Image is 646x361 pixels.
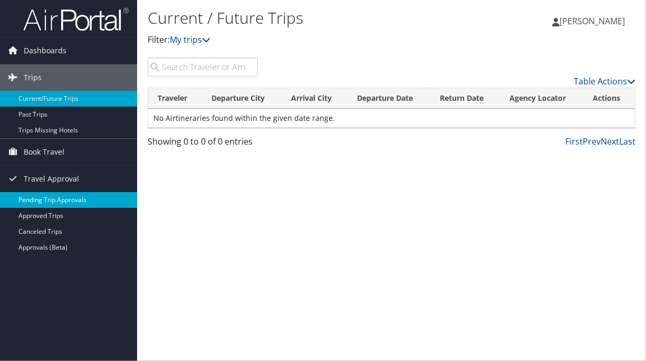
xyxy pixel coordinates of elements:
a: My trips [170,34,210,45]
input: Search Traveler or Arrival City [148,58,258,77]
th: Actions [584,88,635,109]
td: No Airtineraries found within the given date range. [148,109,635,128]
span: [PERSON_NAME] [560,15,625,27]
a: Last [619,136,635,147]
th: Traveler: activate to sort column ascending [148,88,202,109]
a: Table Actions [574,75,635,87]
th: Departure City: activate to sort column ascending [202,88,282,109]
a: First [565,136,583,147]
th: Agency Locator: activate to sort column ascending [500,88,583,109]
th: Departure Date: activate to sort column descending [348,88,430,109]
th: Arrival City: activate to sort column ascending [282,88,348,109]
a: [PERSON_NAME] [552,5,635,37]
p: Filter: [148,33,473,47]
a: Prev [583,136,601,147]
span: Travel Approval [24,166,79,192]
img: airportal-logo.png [23,7,129,32]
h1: Current / Future Trips [148,7,473,29]
a: Next [601,136,619,147]
span: Dashboards [24,37,66,64]
span: Book Travel [24,139,64,165]
span: Trips [24,64,42,91]
th: Return Date: activate to sort column ascending [431,88,500,109]
div: Showing 0 to 0 of 0 entries [148,135,258,153]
